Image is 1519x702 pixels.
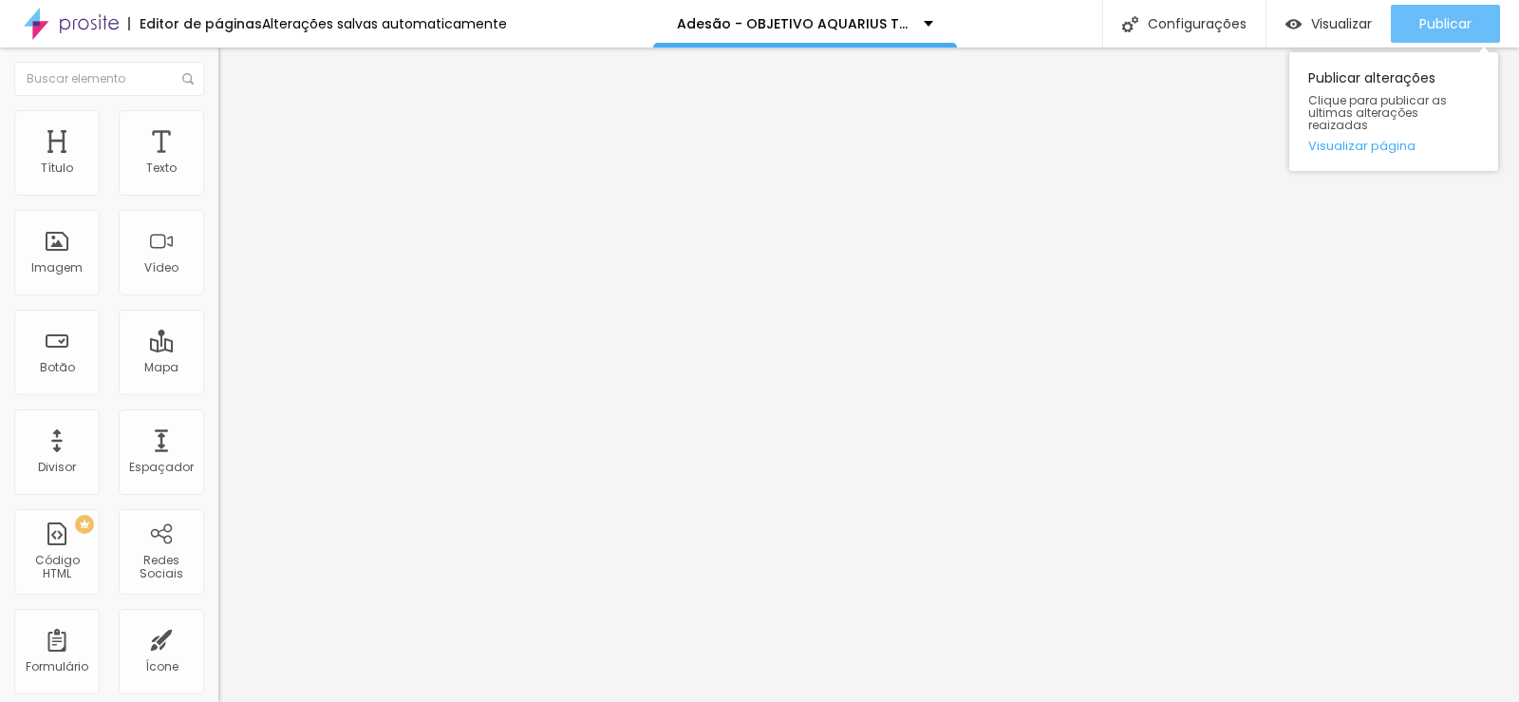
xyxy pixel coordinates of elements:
img: Icone [1122,16,1138,32]
img: view-1.svg [1285,16,1302,32]
span: Clique para publicar as ultimas alterações reaizadas [1308,94,1479,132]
div: Publicar alterações [1289,52,1498,171]
div: Redes Sociais [123,554,198,581]
div: Divisor [38,461,76,474]
p: Adesão - OBJETIVO AQUARIUS Turmas 2026 [677,17,910,30]
iframe: Editor [218,47,1519,702]
div: Vídeo [144,261,178,275]
div: Mapa [144,361,178,374]
button: Visualizar [1266,5,1391,43]
div: Espaçador [129,461,194,474]
div: Ícone [145,660,178,674]
button: Publicar [1391,5,1500,43]
a: Visualizar página [1308,140,1479,152]
div: Botão [40,361,75,374]
div: Editor de páginas [128,17,262,30]
div: Texto [146,161,177,175]
div: Formulário [26,660,88,674]
img: Icone [182,73,194,85]
div: Título [41,161,73,175]
div: Alterações salvas automaticamente [262,17,507,30]
div: Imagem [31,261,83,275]
div: Código HTML [19,554,94,581]
input: Buscar elemento [14,62,204,96]
span: Visualizar [1311,16,1372,31]
span: Publicar [1419,16,1472,31]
